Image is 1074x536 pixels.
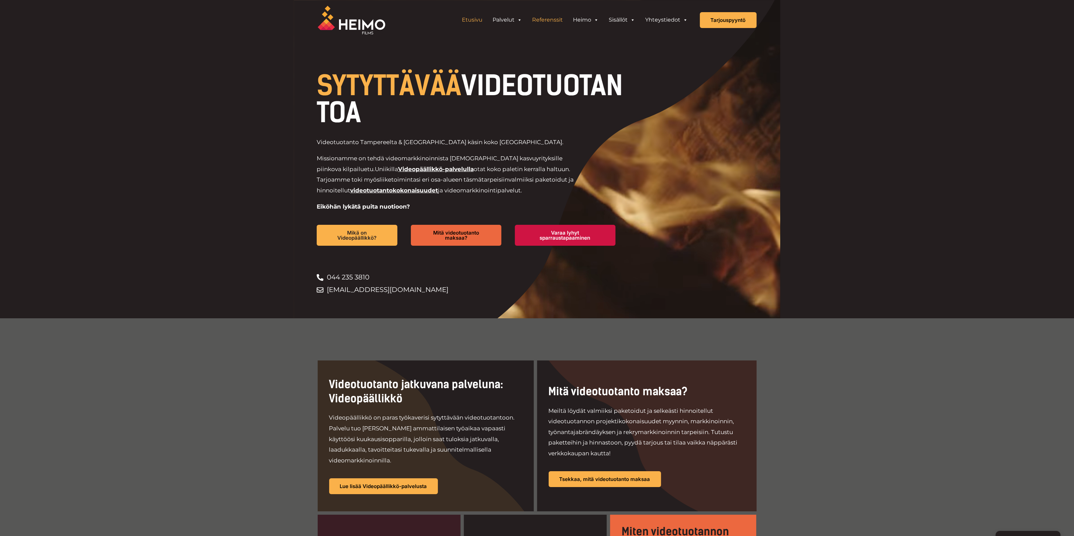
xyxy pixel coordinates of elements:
span: valmiiksi paketoidut ja hinnoitellut [317,176,574,194]
a: Sisällöt [604,13,640,27]
img: Heimo Filmsin logo [318,6,385,34]
span: Uniikilla [375,166,398,172]
strong: Eiköhän lykätä puita nuotioon? [317,203,410,210]
a: Tsekkaa, mitä videotuotanto maksaa [549,471,661,487]
a: Etusivu [457,13,488,27]
h2: Videotuotanto jatkuvana palveluna: Videopäällikkö [329,378,522,406]
p: Meiltä löydät valmiiksi paketoidut ja selkeästi hinnoitellut videotuotannon projektikokonaisuudet... [549,406,745,459]
a: videotuotantokokonaisuudet [350,187,438,194]
a: Mikä on Videopäällikkö? [317,225,398,246]
p: Missionamme on tehdä videomarkkinoinnista [DEMOGRAPHIC_DATA] kasvuyrityksille piinkova kilpailuetu. [317,153,583,196]
span: SYTYTTÄVÄÄ [317,70,461,102]
span: 044 235 3810 [325,271,369,284]
a: Tarjouspyyntö [700,12,757,28]
a: Varaa lyhyt sparraustapaaminen [515,225,615,246]
h2: Mitä videotuotanto maksaa? [549,385,745,399]
span: Lue lisää Videopäällikkö-palvelusta [340,484,427,489]
a: Referenssit [527,13,568,27]
p: Videotuotanto Tampereelta & [GEOGRAPHIC_DATA] käsin koko [GEOGRAPHIC_DATA]. [317,137,583,148]
a: Mitä videotuotanto maksaa? [411,225,501,246]
a: Palvelut [488,13,527,27]
p: Videopäällikkö on paras työkaverisi sytyttävään videotuotantoon. Palvelu tuo [PERSON_NAME] ammatt... [329,412,522,466]
span: [EMAIL_ADDRESS][DOMAIN_NAME] [325,284,448,296]
h1: VIDEOTUOTANTOA [317,72,629,126]
span: Tsekkaa, mitä videotuotanto maksaa [559,477,650,482]
span: ja videomarkkinointipalvelut. [438,187,522,194]
span: Varaa lyhyt sparraustapaaminen [526,230,605,240]
span: Mikä on Videopäällikkö? [328,230,387,240]
a: Videopäällikkö-palvelulla [398,166,474,172]
a: Yhteystiedot [640,13,693,27]
span: Mitä videotuotanto maksaa? [422,230,490,240]
span: liiketoimintasi eri osa-alueen täsmätarpeisiin [379,176,508,183]
aside: Header Widget 1 [454,13,697,27]
a: 044 235 3810 [317,271,629,284]
a: Lue lisää Videopäällikkö-palvelusta [329,478,438,494]
a: Heimo [568,13,604,27]
a: [EMAIL_ADDRESS][DOMAIN_NAME] [317,284,629,296]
